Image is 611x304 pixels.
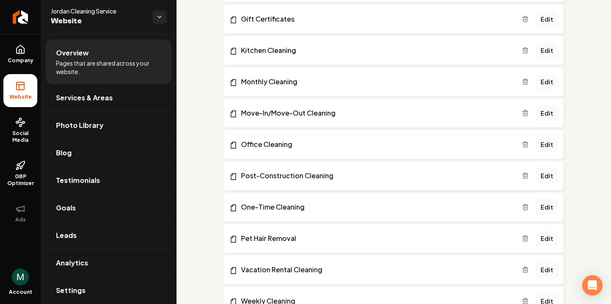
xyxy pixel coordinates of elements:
[56,148,72,158] span: Blog
[229,265,522,275] a: Vacation Rental Cleaning
[535,43,558,58] a: Edit
[535,74,558,89] a: Edit
[229,45,522,55] a: Kitchen Cleaning
[3,111,37,150] a: Social Media
[229,77,522,87] a: Monthly Cleaning
[56,258,88,268] span: Analytics
[51,15,146,27] span: Website
[46,167,171,194] a: Testimonials
[12,268,29,285] button: Open user button
[56,285,86,296] span: Settings
[229,202,522,212] a: One-Time Cleaning
[3,173,37,187] span: GBP Optimizer
[13,10,28,24] img: Rebolt Logo
[3,38,37,71] a: Company
[56,59,161,76] span: Pages that are shared across your website.
[46,194,171,221] a: Goals
[535,11,558,27] a: Edit
[535,231,558,246] a: Edit
[46,249,171,276] a: Analytics
[229,139,522,149] a: Office Cleaning
[229,108,522,118] a: Move-In/Move-Out Cleaning
[229,14,522,24] a: Gift Certificates
[56,175,100,185] span: Testimonials
[6,94,35,100] span: Website
[3,197,37,230] button: Ads
[56,230,77,240] span: Leads
[46,84,171,111] a: Services & Areas
[535,168,558,183] a: Edit
[229,233,522,243] a: Pet Hair Removal
[582,275,603,296] div: Open Intercom Messenger
[46,277,171,304] a: Settings
[3,130,37,144] span: Social Media
[56,120,104,130] span: Photo Library
[56,93,113,103] span: Services & Areas
[46,139,171,166] a: Blog
[51,7,146,15] span: Jordan Cleaning Service
[56,203,76,213] span: Goals
[535,199,558,215] a: Edit
[535,105,558,121] a: Edit
[12,268,29,285] img: Mohammad ALSHARU
[229,171,522,181] a: Post-Construction Cleaning
[46,112,171,139] a: Photo Library
[535,137,558,152] a: Edit
[4,57,37,64] span: Company
[535,262,558,277] a: Edit
[3,154,37,193] a: GBP Optimizer
[9,289,32,296] span: Account
[56,48,89,58] span: Overview
[46,222,171,249] a: Leads
[12,216,29,223] span: Ads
